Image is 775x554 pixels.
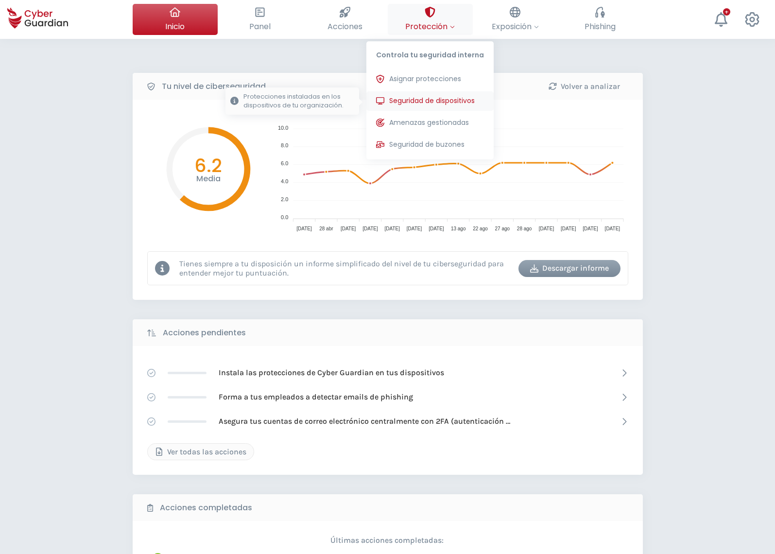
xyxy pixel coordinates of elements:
button: Seguridad de buzones [366,135,494,155]
span: Acciones [327,20,362,33]
tspan: 8.0 [281,142,288,148]
p: Controla tu seguridad interna [366,41,494,65]
tspan: [DATE] [583,226,598,231]
tspan: 2.0 [281,196,288,202]
span: Amenazas gestionadas [389,118,469,128]
button: Amenazas gestionadas [366,113,494,133]
tspan: [DATE] [560,226,576,231]
div: + [723,8,730,16]
tspan: 6.0 [281,160,288,166]
button: Asignar protecciones [366,69,494,89]
tspan: 22 ago [473,226,488,231]
span: Asignar protecciones [389,74,461,84]
tspan: 4.0 [281,178,288,184]
span: Seguridad de buzones [389,139,465,150]
div: Descargar informe [526,262,613,274]
span: Protección [405,20,455,33]
button: ProtecciónControla tu seguridad internaAsignar proteccionesSeguridad de dispositivosProtecciones ... [388,4,473,35]
tspan: [DATE] [362,226,378,231]
p: Forma a tus empleados a detectar emails de phishing [219,392,413,402]
tspan: [DATE] [296,226,312,231]
tspan: 27 ago [495,226,510,231]
button: Exposición [473,4,558,35]
b: Acciones completadas [160,502,252,514]
p: Asegura tus cuentas de correo electrónico centralmente con 2FA (autenticación de doble factor) [219,416,510,427]
tspan: [DATE] [340,226,356,231]
button: Acciones [303,4,388,35]
span: Inicio [165,20,185,33]
tspan: [DATE] [384,226,400,231]
button: Descargar informe [518,260,620,277]
tspan: 28 ago [517,226,532,231]
tspan: 28 abr [319,226,333,231]
button: Phishing [558,4,643,35]
button: Seguridad de dispositivosProtecciones instaladas en los dispositivos de tu organización. [366,91,494,111]
button: Ver todas las acciones [147,443,254,460]
div: Ver todas las acciones [155,446,246,458]
span: Exposición [492,20,539,33]
tspan: 13 ago [450,226,465,231]
p: Protecciones instaladas en los dispositivos de tu organización. [243,92,354,110]
tspan: 10.0 [277,125,288,131]
tspan: [DATE] [604,226,620,231]
p: Últimas acciones completadas: [330,536,553,545]
span: Phishing [585,20,616,33]
tspan: [DATE] [406,226,422,231]
span: Seguridad de dispositivos [389,96,475,106]
button: Panel [218,4,303,35]
p: Instala las protecciones de Cyber Guardian en tus dispositivos [219,367,444,378]
div: Volver a analizar [541,81,628,92]
button: Inicio [133,4,218,35]
b: Acciones pendientes [163,327,246,339]
button: Volver a analizar [534,78,636,95]
tspan: [DATE] [538,226,554,231]
span: Panel [249,20,271,33]
tspan: 0.0 [281,214,288,220]
p: Tienes siempre a tu disposición un informe simplificado del nivel de tu ciberseguridad para enten... [179,259,511,277]
b: Tu nivel de ciberseguridad [162,81,266,92]
tspan: [DATE] [429,226,444,231]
